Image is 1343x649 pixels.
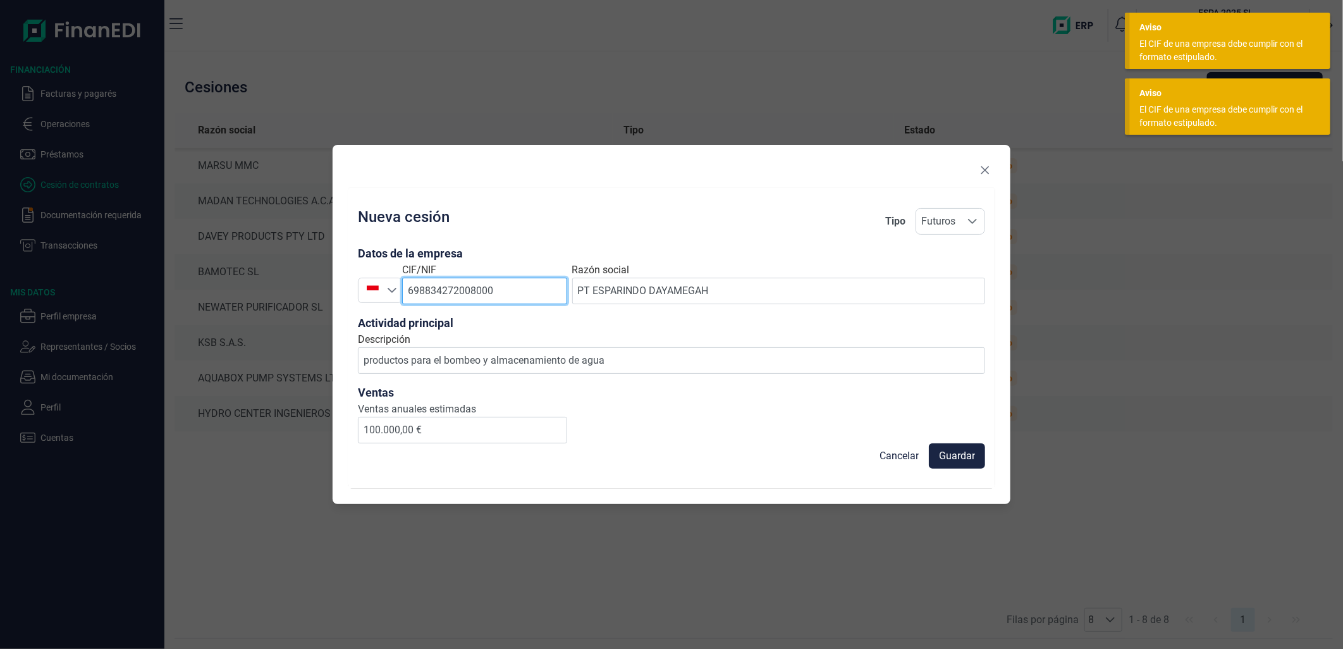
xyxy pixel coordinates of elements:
[880,448,919,464] span: Cancelar
[358,332,410,347] label: Descripción
[916,209,960,234] span: Futuros
[358,417,567,443] input: 0,00€
[572,263,630,278] label: Razón social
[869,443,929,469] button: Cancelar
[885,214,905,229] div: Tipo
[975,160,995,180] button: Close
[358,245,985,263] h3: Datos de la empresa
[1139,87,1321,100] div: Aviso
[929,443,985,469] button: Guardar
[358,208,450,235] h2: Nueva cesión
[358,402,567,417] label: Ventas anuales estimadas
[1139,103,1311,130] div: El CIF de una empresa debe cumplir con el formato estipulado.
[358,384,567,402] h3: Ventas
[367,284,379,296] img: ID
[960,209,984,234] div: Seleccione una opción
[387,278,402,302] div: Seleccione un país
[402,263,436,278] label: CIF/NIF
[1139,37,1311,64] div: El CIF de una empresa debe cumplir con el formato estipulado.
[939,448,975,464] span: Guardar
[358,314,985,332] h3: Actividad principal
[1139,21,1321,34] div: Aviso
